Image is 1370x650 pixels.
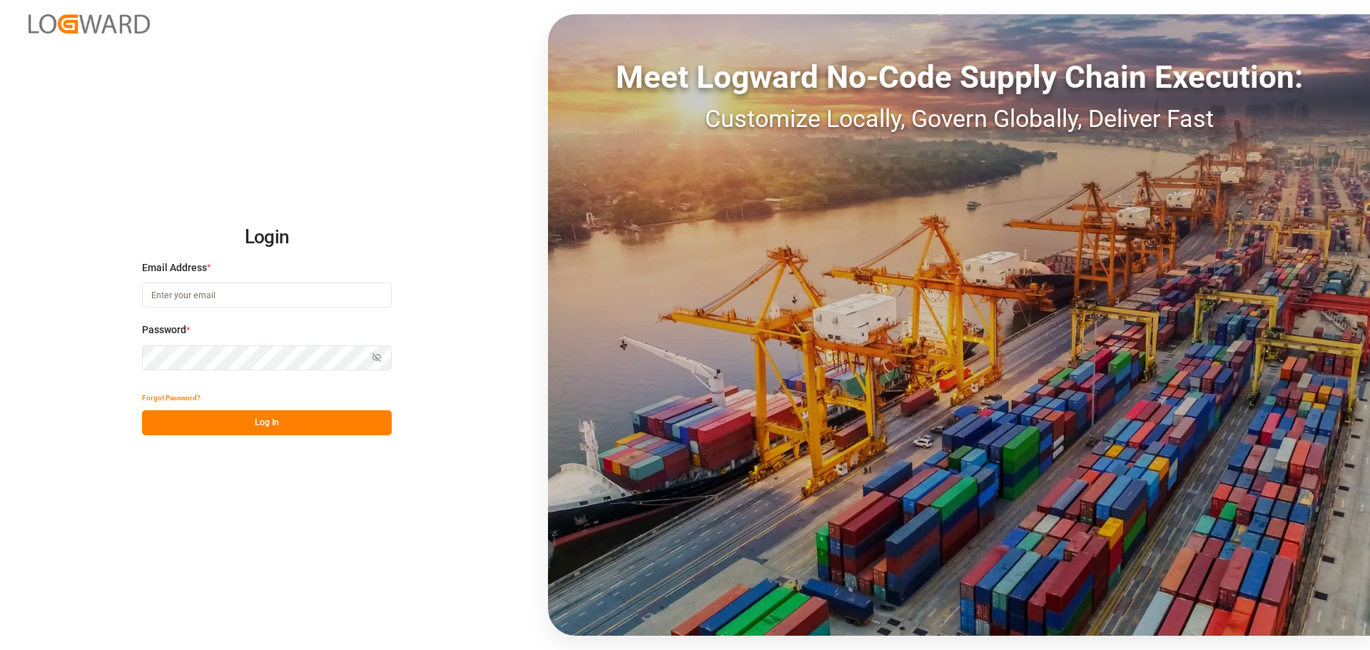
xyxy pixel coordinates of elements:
[142,215,392,260] h2: Login
[142,410,392,435] button: Log In
[142,260,207,275] span: Email Address
[142,385,201,410] button: Forgot Password?
[29,14,150,34] img: Logward_new_orange.png
[142,323,186,337] span: Password
[548,54,1370,101] div: Meet Logward No-Code Supply Chain Execution:
[548,101,1370,137] div: Customize Locally, Govern Globally, Deliver Fast
[142,283,392,308] input: Enter your email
